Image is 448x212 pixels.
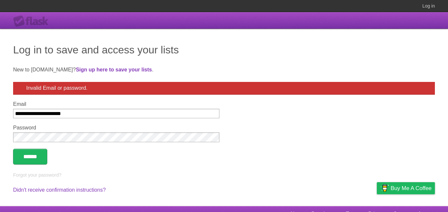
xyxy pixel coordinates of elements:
div: Invalid Email or password. [13,82,435,95]
a: Forgot your password? [13,172,61,178]
div: Flask [13,15,52,27]
p: New to [DOMAIN_NAME]? . [13,66,435,74]
a: Buy me a coffee [377,182,435,194]
label: Password [13,125,219,131]
img: Buy me a coffee [380,183,389,194]
h1: Log in to save and access your lists [13,42,435,58]
label: Email [13,101,219,107]
a: Sign up here to save your lists [76,67,152,72]
a: Didn't receive confirmation instructions? [13,187,106,193]
span: Buy me a coffee [391,183,432,194]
